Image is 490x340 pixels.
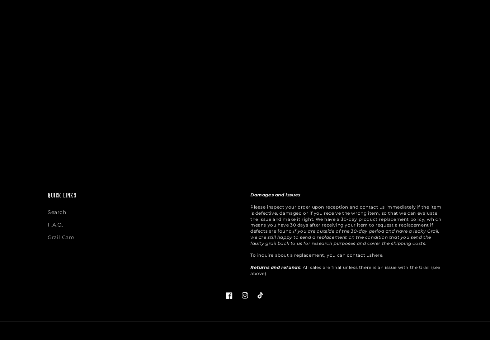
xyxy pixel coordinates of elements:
[48,231,74,244] a: Grail Care
[250,265,300,270] strong: Returns and refunds
[250,192,301,197] strong: Damages and issues
[48,192,240,200] h2: Quick links
[250,228,440,246] em: If you are outside of the 30-day period and have a leaky Grail, we are still happy to send a repl...
[250,192,442,276] p: Please inspect your order upon reception and contact us immediately if the item is defective, dam...
[48,219,63,231] a: F.A.Q.
[48,208,66,219] a: Search
[372,252,382,258] a: here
